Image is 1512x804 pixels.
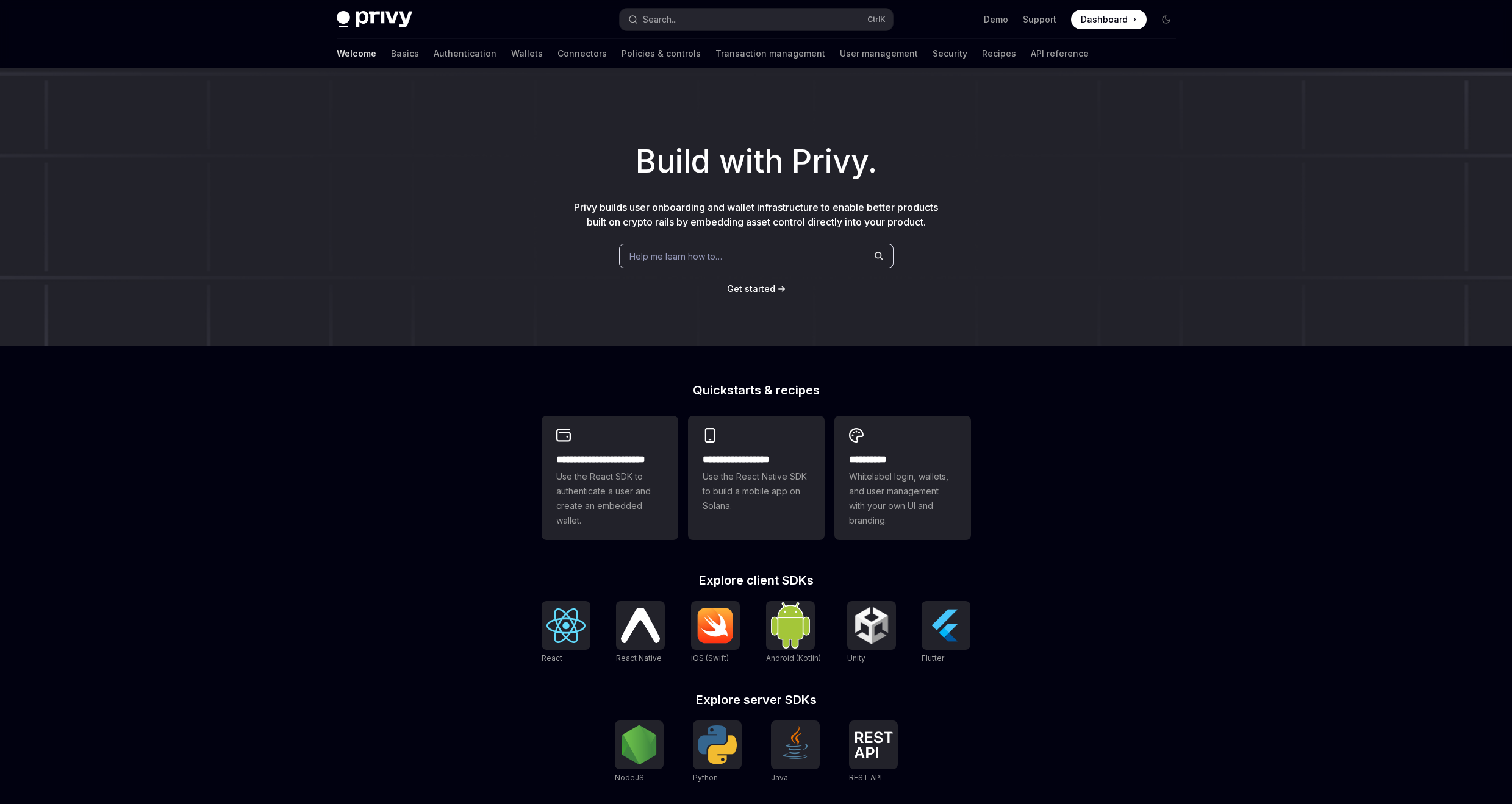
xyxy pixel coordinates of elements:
[542,601,590,664] a: ReactReact
[434,39,496,68] a: Authentication
[698,725,737,764] img: Python
[984,13,1008,26] a: Demo
[542,574,971,586] h2: Explore client SDKs
[1156,10,1176,29] button: Toggle dark mode
[621,608,660,642] img: React Native
[766,601,821,664] a: Android (Kotlin)Android (Kotlin)
[926,606,966,645] img: Flutter
[771,720,820,784] a: JavaJava
[693,720,742,784] a: PythonPython
[922,601,970,664] a: FlutterFlutter
[847,601,896,664] a: UnityUnity
[574,201,938,228] span: Privy builds user onboarding and wallet infrastructure to enable better products built on crypto ...
[391,39,419,68] a: Basics
[849,773,882,782] span: REST API
[620,725,659,764] img: NodeJS
[1081,13,1128,26] span: Dashboard
[643,12,677,27] div: Search...
[557,39,607,68] a: Connectors
[546,608,586,643] img: React
[849,720,898,784] a: REST APIREST API
[688,416,825,540] a: **** **** **** ***Use the React Native SDK to build a mobile app on Solana.
[834,416,971,540] a: **** *****Whitelabel login, wallets, and user management with your own UI and branding.
[696,607,735,644] img: iOS (Swift)
[771,602,810,648] img: Android (Kotlin)
[982,39,1016,68] a: Recipes
[542,384,971,396] h2: Quickstarts & recipes
[847,653,865,663] span: Unity
[727,283,775,295] a: Get started
[1071,10,1147,29] a: Dashboard
[691,653,729,663] span: iOS (Swift)
[933,39,967,68] a: Security
[337,11,412,28] img: dark logo
[771,773,788,782] span: Java
[776,725,815,764] img: Java
[693,773,718,782] span: Python
[840,39,918,68] a: User management
[766,653,821,663] span: Android (Kotlin)
[629,250,722,263] span: Help me learn how to…
[691,601,740,664] a: iOS (Swift)iOS (Swift)
[622,39,701,68] a: Policies & controls
[922,653,944,663] span: Flutter
[615,773,644,782] span: NodeJS
[542,694,971,706] h2: Explore server SDKs
[715,39,825,68] a: Transaction management
[20,138,1492,185] h1: Build with Privy.
[849,469,956,528] span: Whitelabel login, wallets, and user management with your own UI and branding.
[616,653,662,663] span: React Native
[854,731,893,758] img: REST API
[556,469,664,528] span: Use the React SDK to authenticate a user and create an embedded wallet.
[615,720,664,784] a: NodeJSNodeJS
[616,601,665,664] a: React NativeReact Native
[1031,39,1089,68] a: API reference
[852,606,891,645] img: Unity
[1023,13,1056,26] a: Support
[703,469,810,513] span: Use the React Native SDK to build a mobile app on Solana.
[337,39,376,68] a: Welcome
[727,283,775,294] span: Get started
[620,9,893,30] button: Search...CtrlK
[867,15,886,24] span: Ctrl K
[511,39,543,68] a: Wallets
[542,653,562,663] span: React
